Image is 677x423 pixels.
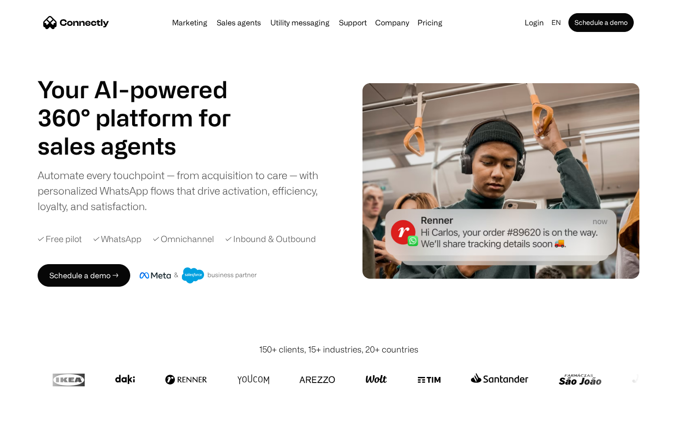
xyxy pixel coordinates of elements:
[168,19,211,26] a: Marketing
[19,407,56,420] ul: Language list
[153,233,214,245] div: ✓ Omnichannel
[375,16,409,29] div: Company
[93,233,142,245] div: ✓ WhatsApp
[414,19,446,26] a: Pricing
[551,16,561,29] div: en
[38,167,334,214] div: Automate every touchpoint — from acquisition to care — with personalized WhatsApp flows that driv...
[213,19,265,26] a: Sales agents
[225,233,316,245] div: ✓ Inbound & Outbound
[568,13,634,32] a: Schedule a demo
[259,343,418,356] div: 150+ clients, 15+ industries, 20+ countries
[9,406,56,420] aside: Language selected: English
[38,132,254,160] h1: sales agents
[335,19,370,26] a: Support
[140,267,257,283] img: Meta and Salesforce business partner badge.
[521,16,548,29] a: Login
[267,19,333,26] a: Utility messaging
[38,75,254,132] h1: Your AI-powered 360° platform for
[38,233,82,245] div: ✓ Free pilot
[38,264,130,287] a: Schedule a demo →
